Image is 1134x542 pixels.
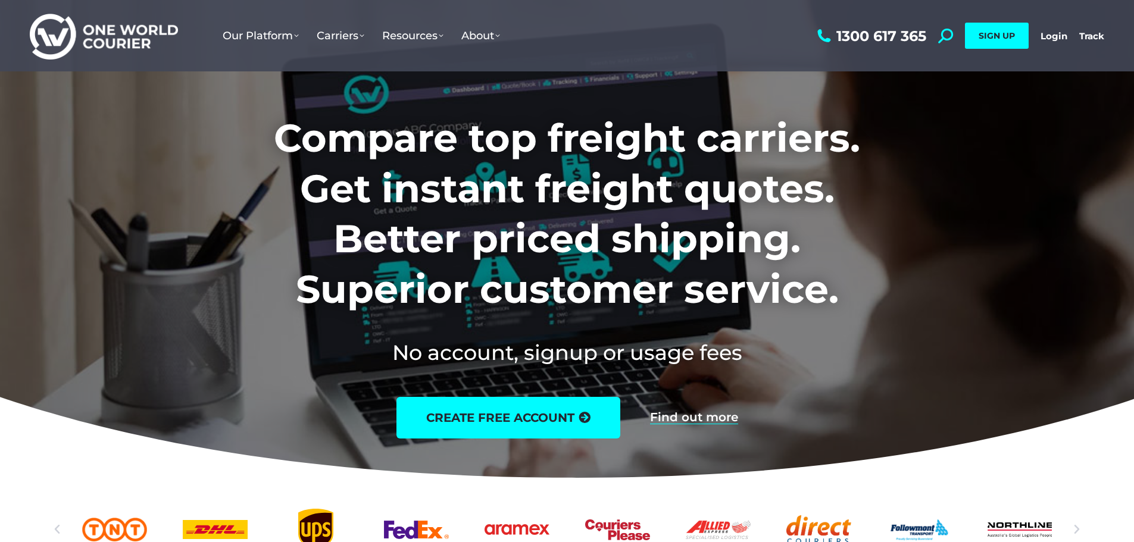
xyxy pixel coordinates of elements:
h1: Compare top freight carriers. Get instant freight quotes. Better priced shipping. Superior custom... [195,113,939,314]
img: One World Courier [30,12,178,60]
a: Track [1079,30,1104,42]
a: Login [1041,30,1067,42]
a: Find out more [650,411,738,424]
a: SIGN UP [965,23,1029,49]
span: SIGN UP [979,30,1015,41]
a: About [452,17,509,54]
span: About [461,29,500,42]
span: Our Platform [223,29,299,42]
span: Resources [382,29,443,42]
h2: No account, signup or usage fees [195,338,939,367]
span: Carriers [317,29,364,42]
a: 1300 617 365 [814,29,926,43]
a: create free account [396,397,620,438]
a: Our Platform [214,17,308,54]
a: Carriers [308,17,373,54]
a: Resources [373,17,452,54]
